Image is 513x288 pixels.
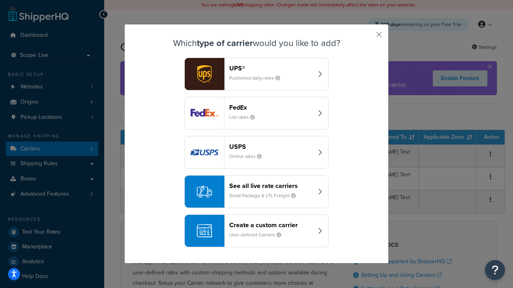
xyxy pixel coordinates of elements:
button: See all live rate carriersSmall Package & LTL Freight [184,175,329,208]
img: icon-carrier-custom-c93b8a24.svg [197,223,212,238]
small: Published daily rates [229,74,287,82]
button: ups logoUPS®Published daily rates [184,58,329,90]
header: USPS [229,143,313,150]
img: usps logo [185,136,224,168]
strong: type of carrier [197,36,253,50]
img: ups logo [185,58,224,90]
header: See all live rate carriers [229,182,313,190]
small: List rates [229,114,261,121]
button: usps logoUSPSOnline rates [184,136,329,169]
button: Create a custom carrierUser-defined Carriers [184,214,329,247]
header: FedEx [229,104,313,111]
small: Online rates [229,153,268,160]
img: icon-carrier-liverate-becf4550.svg [197,184,212,199]
img: fedEx logo [185,97,224,129]
button: Open Resource Center [485,260,505,280]
small: Small Package & LTL Freight [229,192,302,199]
button: fedEx logoFedExList rates [184,97,329,130]
header: UPS® [229,64,313,72]
header: Create a custom carrier [229,221,313,229]
small: User-defined Carriers [229,231,288,238]
h3: Which would you like to add? [145,38,368,48]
